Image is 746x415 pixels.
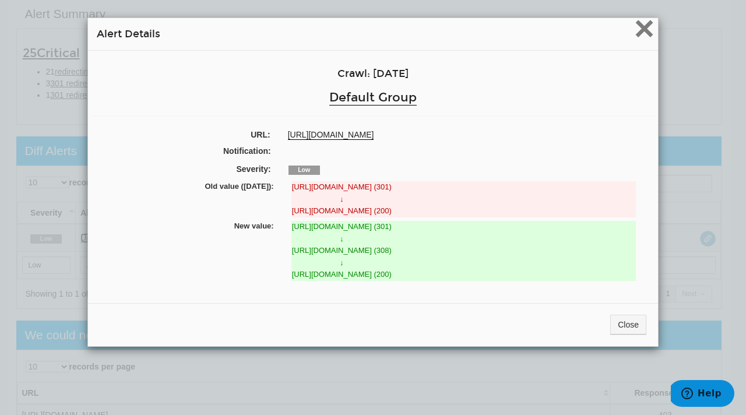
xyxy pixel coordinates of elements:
span: [URL][DOMAIN_NAME] (200) [292,206,392,215]
td: ↓ [291,233,392,245]
h4: Crawl: [DATE] [100,68,646,79]
label: Severity: [93,163,280,175]
span: Low [288,166,320,175]
label: Old value ([DATE]): [101,181,283,192]
td: ↓ [291,194,392,206]
span: × [634,9,654,48]
a: Default Group [329,90,417,105]
span: [URL][DOMAIN_NAME] (301) [292,182,392,191]
a: [URL][DOMAIN_NAME] [288,130,374,140]
label: URL: [91,129,279,140]
label: New value: [101,221,283,232]
span: [URL][DOMAIN_NAME] (308) [292,246,392,255]
iframe: Opens a widget where you can find more information [671,380,734,409]
button: Close [634,19,654,42]
label: Notification: [93,145,280,157]
td: ↓ [291,257,392,269]
span: [URL][DOMAIN_NAME] (200) [292,270,392,279]
span: [URL][DOMAIN_NAME] (301) [292,222,392,231]
h4: Alert Details [97,27,649,41]
button: Close [610,315,646,335]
